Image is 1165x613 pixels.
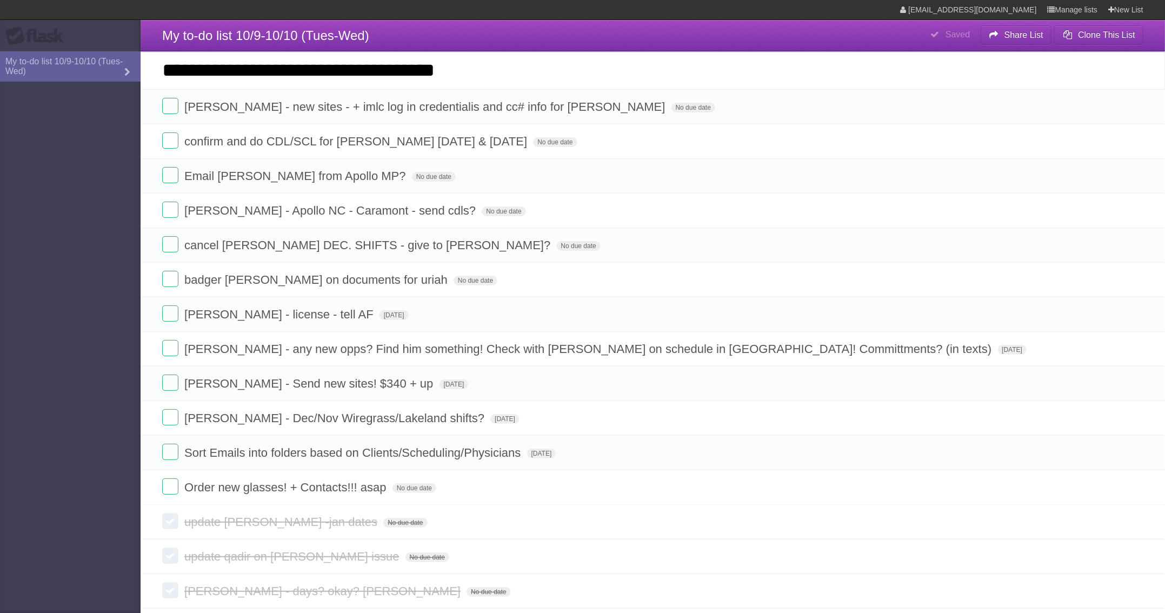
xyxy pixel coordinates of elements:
[184,238,553,252] span: cancel [PERSON_NAME] DEC. SHIFTS - give to [PERSON_NAME]?
[162,340,178,356] label: Done
[184,135,530,148] span: confirm and do CDL/SCL for [PERSON_NAME] [DATE] & [DATE]
[392,483,436,493] span: No due date
[184,515,380,529] span: update [PERSON_NAME] -jan dates
[184,550,402,563] span: update qadir on [PERSON_NAME] issue
[490,414,520,424] span: [DATE]
[184,377,436,390] span: [PERSON_NAME] - Send new sites! $340 + up
[527,449,556,458] span: [DATE]
[162,375,178,391] label: Done
[184,481,389,494] span: Order new glasses! + Contacts!!! asap
[184,446,523,459] span: Sort Emails into folders based on Clients/Scheduling/Physicians
[162,513,178,529] label: Done
[184,100,668,114] span: [PERSON_NAME] - new sites - + imlc log in credentialis and cc# info for [PERSON_NAME]
[162,409,178,425] label: Done
[162,582,178,598] label: Done
[162,167,178,183] label: Done
[162,202,178,218] label: Done
[533,137,577,147] span: No due date
[412,172,456,182] span: No due date
[5,26,70,46] div: Flask
[467,587,510,597] span: No due date
[162,305,178,322] label: Done
[184,308,376,321] span: [PERSON_NAME] - license - tell AF
[454,276,497,285] span: No due date
[184,411,487,425] span: [PERSON_NAME] - Dec/Nov Wiregrass/Lakeland shifts?
[405,552,449,562] span: No due date
[981,25,1052,45] button: Share List
[162,28,369,43] span: My to-do list 10/9-10/10 (Tues-Wed)
[1078,30,1135,39] b: Clone This List
[440,379,469,389] span: [DATE]
[1004,30,1043,39] b: Share List
[162,271,178,287] label: Done
[557,241,601,251] span: No due date
[184,273,450,286] span: badger [PERSON_NAME] on documents for uriah
[162,478,178,495] label: Done
[946,30,970,39] b: Saved
[671,103,715,112] span: No due date
[162,548,178,564] label: Done
[1054,25,1143,45] button: Clone This List
[998,345,1027,355] span: [DATE]
[184,204,478,217] span: [PERSON_NAME] - Apollo NC - Caramont - send cdls?
[162,132,178,149] label: Done
[380,310,409,320] span: [DATE]
[383,518,427,528] span: No due date
[184,169,409,183] span: Email [PERSON_NAME] from Apollo MP?
[162,236,178,252] label: Done
[162,444,178,460] label: Done
[482,206,525,216] span: No due date
[184,584,463,598] span: [PERSON_NAME] - days? okay? [PERSON_NAME]
[184,342,994,356] span: [PERSON_NAME] - any new opps? Find him something! Check with [PERSON_NAME] on schedule in [GEOGRA...
[162,98,178,114] label: Done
